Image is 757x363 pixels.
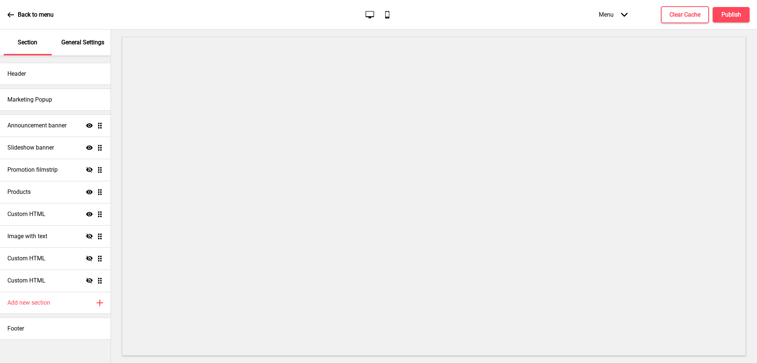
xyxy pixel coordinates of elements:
[722,11,741,19] h4: Publish
[7,188,31,196] h4: Products
[7,144,54,152] h4: Slideshow banner
[713,7,750,23] button: Publish
[591,4,635,25] div: Menu
[7,325,24,333] h4: Footer
[61,38,104,47] p: General Settings
[669,11,700,19] h4: Clear Cache
[7,96,52,104] h4: Marketing Popup
[7,121,67,130] h4: Announcement banner
[7,210,45,218] h4: Custom HTML
[7,70,26,78] h4: Header
[18,38,37,47] p: Section
[7,232,47,240] h4: Image with text
[7,277,45,285] h4: Custom HTML
[7,5,54,25] a: Back to menu
[7,299,50,307] h4: Add new section
[18,11,54,19] p: Back to menu
[7,254,45,263] h4: Custom HTML
[661,6,709,23] button: Clear Cache
[7,166,58,174] h4: Promotion filmstrip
